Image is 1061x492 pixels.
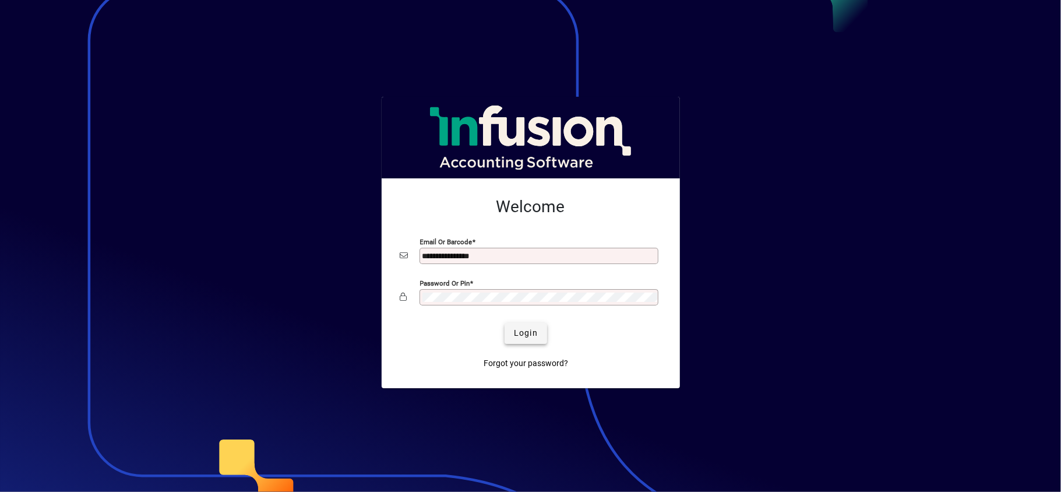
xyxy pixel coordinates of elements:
a: Forgot your password? [479,353,573,374]
h2: Welcome [400,197,661,217]
mat-label: Password or Pin [420,279,470,287]
span: Forgot your password? [484,357,568,370]
mat-label: Email or Barcode [420,237,473,245]
span: Login [514,327,538,339]
button: Login [505,323,547,344]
